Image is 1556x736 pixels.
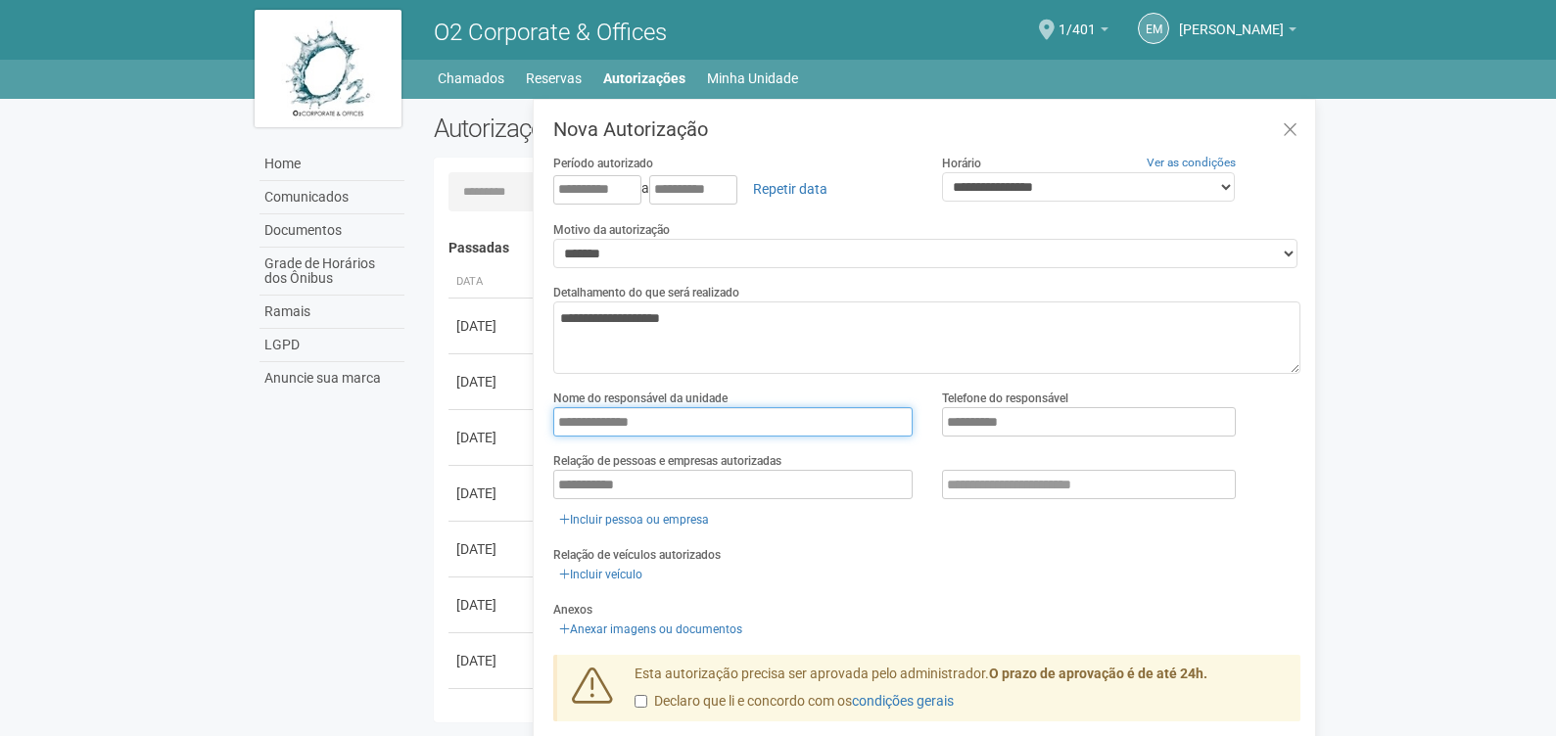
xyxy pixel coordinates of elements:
[456,595,529,615] div: [DATE]
[434,19,667,46] span: O2 Corporate & Offices
[603,65,685,92] a: Autorizações
[259,362,404,394] a: Anuncie sua marca
[456,372,529,391] div: [DATE]
[1138,13,1169,44] a: EM
[259,148,404,181] a: Home
[852,693,954,709] a: condições gerais
[553,390,728,407] label: Nome do responsável da unidade
[1059,3,1096,37] span: 1/401
[1059,24,1108,40] a: 1/401
[259,181,404,214] a: Comunicados
[259,296,404,329] a: Ramais
[553,601,592,619] label: Anexos
[259,214,404,248] a: Documentos
[255,10,401,127] img: logo.jpg
[553,509,715,530] a: Incluir pessoa ou empresa
[942,390,1068,407] label: Telefone do responsável
[259,248,404,296] a: Grade de Horários dos Ônibus
[456,428,529,447] div: [DATE]
[553,452,781,470] label: Relação de pessoas e empresas autorizadas
[1147,156,1236,169] a: Ver as condições
[553,221,670,239] label: Motivo da autorização
[553,284,739,301] label: Detalhamento do que será realizado
[553,119,1300,139] h3: Nova Autorização
[740,172,840,206] a: Repetir data
[707,65,798,92] a: Minha Unidade
[259,329,404,362] a: LGPD
[456,483,529,503] div: [DATE]
[526,65,582,92] a: Reservas
[553,619,748,640] a: Anexar imagens ou documentos
[635,695,647,708] input: Declaro que li e concordo com oscondições gerais
[553,155,653,172] label: Período autorizado
[438,65,504,92] a: Chamados
[553,546,721,564] label: Relação de veículos autorizados
[434,114,853,143] h2: Autorizações
[989,666,1207,681] strong: O prazo de aprovação é de até 24h.
[635,692,954,712] label: Declaro que li e concordo com os
[456,539,529,559] div: [DATE]
[553,172,913,206] div: a
[456,651,529,670] div: [DATE]
[620,665,1301,721] div: Esta autorização precisa ser aprovada pelo administrador.
[448,241,1288,255] h4: Passadas
[942,155,981,172] label: Horário
[448,266,537,299] th: Data
[1179,3,1284,37] span: Eloisa Mazoni Guntzel
[553,564,648,585] a: Incluir veículo
[456,707,529,726] div: [DATE]
[456,316,529,336] div: [DATE]
[1179,24,1297,40] a: [PERSON_NAME]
